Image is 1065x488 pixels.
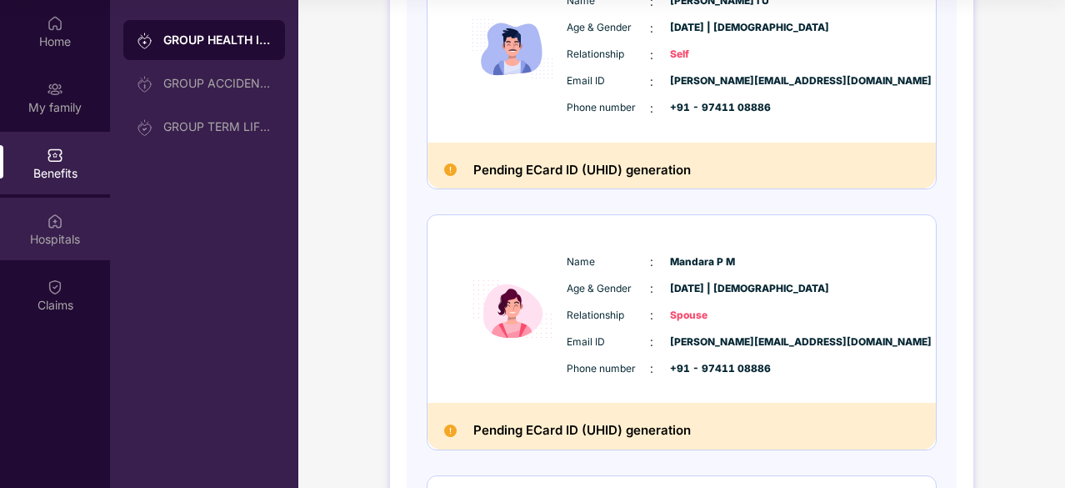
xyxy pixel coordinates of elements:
[567,254,650,270] span: Name
[137,119,153,136] img: svg+xml;base64,PHN2ZyB3aWR0aD0iMjAiIGhlaWdodD0iMjAiIHZpZXdCb3g9IjAgMCAyMCAyMCIgZmlsbD0ibm9uZSIgeG...
[163,32,272,48] div: GROUP HEALTH INSURANCE
[670,100,753,116] span: +91 - 97411 08886
[670,335,753,350] span: [PERSON_NAME][EMAIL_ADDRESS][DOMAIN_NAME]
[567,361,650,377] span: Phone number
[567,281,650,297] span: Age & Gender
[567,335,650,350] span: Email ID
[670,281,753,297] span: [DATE] | [DEMOGRAPHIC_DATA]
[567,308,650,324] span: Relationship
[444,164,457,176] img: Pending
[47,81,63,98] img: svg+xml;base64,PHN2ZyB3aWR0aD0iMjAiIGhlaWdodD0iMjAiIHZpZXdCb3g9IjAgMCAyMCAyMCIgZmlsbD0ibm9uZSIgeG...
[567,73,650,89] span: Email ID
[650,46,653,64] span: :
[670,308,753,324] span: Spouse
[473,159,691,181] h2: Pending ECard ID (UHID) generation
[650,360,653,378] span: :
[650,73,653,91] span: :
[670,254,753,270] span: Mandara P M
[567,47,650,63] span: Relationship
[47,147,63,164] img: svg+xml;base64,PHN2ZyBpZD0iQmVuZWZpdHMiIHhtbG5zPSJodHRwOi8vd3d3LnczLm9yZy8yMDAwL3N2ZyIgd2lkdGg9Ij...
[163,120,272,133] div: GROUP TERM LIFE INSURANCE
[137,76,153,93] img: svg+xml;base64,PHN2ZyB3aWR0aD0iMjAiIGhlaWdodD0iMjAiIHZpZXdCb3g9IjAgMCAyMCAyMCIgZmlsbD0ibm9uZSIgeG...
[670,20,753,36] span: [DATE] | [DEMOGRAPHIC_DATA]
[650,19,653,38] span: :
[650,306,653,324] span: :
[670,73,753,89] span: [PERSON_NAME][EMAIL_ADDRESS][DOMAIN_NAME]
[670,47,753,63] span: Self
[444,425,457,437] img: Pending
[137,33,153,49] img: svg+xml;base64,PHN2ZyB3aWR0aD0iMjAiIGhlaWdodD0iMjAiIHZpZXdCb3g9IjAgMCAyMCAyMCIgZmlsbD0ibm9uZSIgeG...
[650,99,653,118] span: :
[47,279,63,295] img: svg+xml;base64,PHN2ZyBpZD0iQ2xhaW0iIHhtbG5zPSJodHRwOi8vd3d3LnczLm9yZy8yMDAwL3N2ZyIgd2lkdGg9IjIwIi...
[670,361,753,377] span: +91 - 97411 08886
[567,100,650,116] span: Phone number
[47,213,63,229] img: svg+xml;base64,PHN2ZyBpZD0iSG9zcGl0YWxzIiB4bWxucz0iaHR0cDovL3d3dy53My5vcmcvMjAwMC9zdmciIHdpZHRoPS...
[567,20,650,36] span: Age & Gender
[47,15,63,32] img: svg+xml;base64,PHN2ZyBpZD0iSG9tZSIgeG1sbnM9Imh0dHA6Ly93d3cudzMub3JnLzIwMDAvc3ZnIiB3aWR0aD0iMjAiIG...
[163,77,272,90] div: GROUP ACCIDENTAL INSURANCE
[650,279,653,298] span: :
[462,240,562,378] img: icon
[473,420,691,441] h2: Pending ECard ID (UHID) generation
[650,333,653,351] span: :
[650,253,653,271] span: :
